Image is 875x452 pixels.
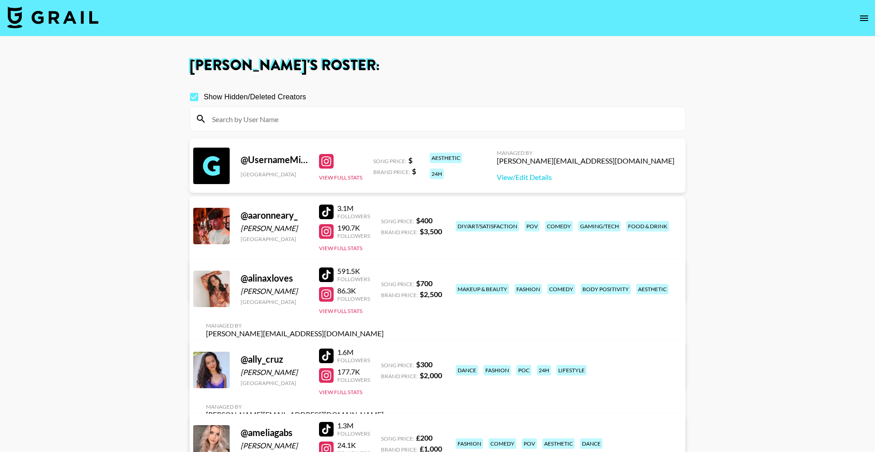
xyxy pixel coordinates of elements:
div: comedy [545,221,573,231]
div: Followers [337,213,370,220]
div: 86.3K [337,286,370,295]
div: Followers [337,276,370,282]
div: comedy [489,438,516,449]
div: [PERSON_NAME][EMAIL_ADDRESS][DOMAIN_NAME] [206,329,384,338]
strong: $ 700 [416,279,432,288]
span: Song Price: [381,281,414,288]
strong: $ 2,500 [420,290,442,298]
div: diy/art/satisfaction [456,221,519,231]
div: @ UsernameMismatchTest [241,154,308,165]
div: 190.7K [337,223,370,232]
div: 24h [537,365,551,375]
strong: $ [408,156,412,164]
div: 1.3M [337,421,370,430]
button: View Full Stats [319,245,362,252]
div: pov [525,221,540,231]
div: gaming/tech [578,221,621,231]
div: body positivity [581,284,631,294]
span: Song Price: [381,435,414,442]
div: dance [580,438,602,449]
div: poc [516,365,531,375]
button: View Full Stats [319,308,362,314]
div: aesthetic [542,438,575,449]
div: Followers [337,376,370,383]
span: Brand Price: [381,229,418,236]
strong: $ 3,500 [420,227,442,236]
button: View Full Stats [319,389,362,395]
div: 24h [430,169,444,179]
div: dance [456,365,478,375]
span: Show Hidden/Deleted Creators [204,92,306,103]
div: [PERSON_NAME] [241,368,308,377]
input: Search by User Name [206,112,679,126]
span: Song Price: [373,158,407,164]
div: Managed By [206,403,384,410]
div: 591.5K [337,267,370,276]
div: @ ally_cruz [241,354,308,365]
div: 1.6M [337,348,370,357]
div: @ ameliagabs [241,427,308,438]
div: 24.1K [337,441,370,450]
span: Brand Price: [381,373,418,380]
button: View Full Stats [319,174,362,181]
div: [GEOGRAPHIC_DATA] [241,236,308,242]
img: Grail Talent [7,6,98,28]
div: Managed By [206,322,384,329]
div: [PERSON_NAME] [241,441,308,450]
div: food & drink [626,221,669,231]
span: Song Price: [381,362,414,369]
div: Followers [337,232,370,239]
div: Followers [337,295,370,302]
span: Brand Price: [373,169,410,175]
div: Followers [337,357,370,364]
div: @ aaronneary_ [241,210,308,221]
h1: [PERSON_NAME] 's Roster: [190,58,685,73]
div: [PERSON_NAME] [241,224,308,233]
strong: $ 400 [416,216,432,225]
strong: $ 300 [416,360,432,369]
div: pov [522,438,537,449]
div: [PERSON_NAME][EMAIL_ADDRESS][DOMAIN_NAME] [497,156,674,165]
div: fashion [515,284,542,294]
div: aesthetic [636,284,669,294]
div: fashion [456,438,483,449]
div: [PERSON_NAME] [241,287,308,296]
div: makeup & beauty [456,284,509,294]
div: Managed By [497,149,674,156]
span: Brand Price: [381,292,418,298]
div: aesthetic [430,153,462,163]
div: Followers [337,430,370,437]
div: 177.7K [337,367,370,376]
div: lifestyle [556,365,587,375]
div: [GEOGRAPHIC_DATA] [241,298,308,305]
span: Song Price: [381,218,414,225]
strong: $ [412,167,416,175]
div: [PERSON_NAME][EMAIL_ADDRESS][DOMAIN_NAME] [206,410,384,419]
strong: £ 200 [416,433,432,442]
div: @ alinaxloves [241,272,308,284]
div: fashion [484,365,511,375]
div: 3.1M [337,204,370,213]
div: [GEOGRAPHIC_DATA] [241,171,308,178]
a: View/Edit Details [497,173,674,182]
strong: $ 2,000 [420,371,442,380]
div: comedy [547,284,575,294]
div: [GEOGRAPHIC_DATA] [241,380,308,386]
button: open drawer [855,9,873,27]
